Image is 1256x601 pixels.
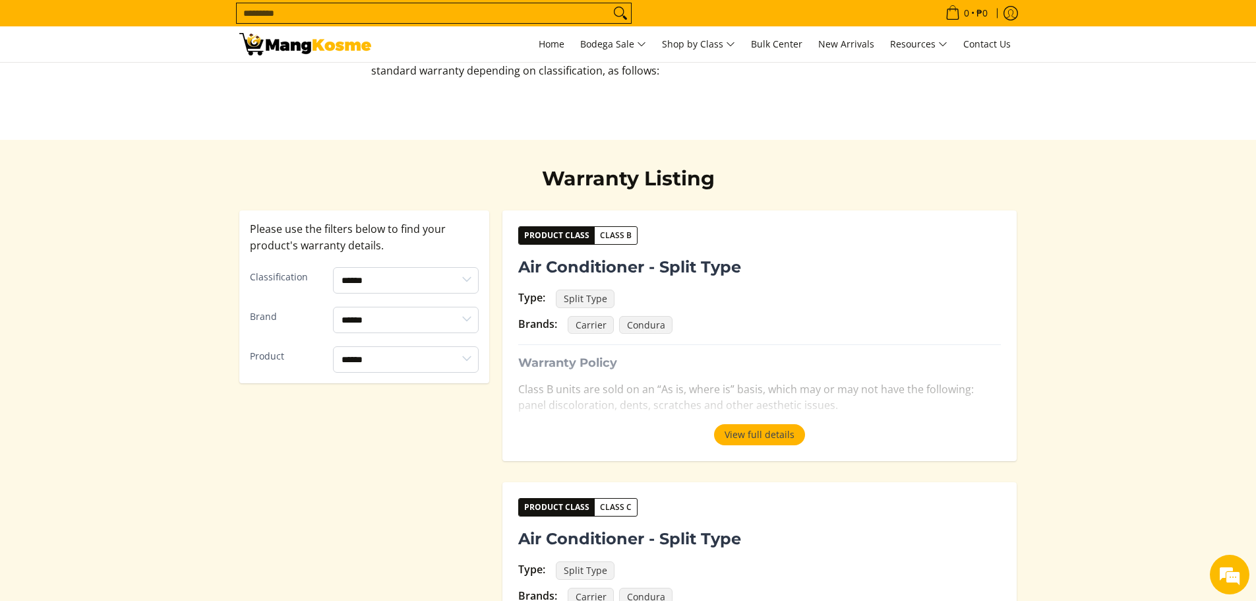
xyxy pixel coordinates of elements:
[518,356,1001,371] h3: Warranty Policy
[437,166,820,191] h2: Warranty Listing
[250,269,323,286] label: Classification
[518,255,741,279] span: Air Conditioner - Split Type
[963,38,1011,50] span: Contact Us
[250,348,323,365] label: Product
[518,561,545,578] div: Type:
[556,290,614,308] span: Split Type
[568,316,614,334] span: Carrier
[962,9,971,18] span: 0
[250,309,323,325] label: Brand
[655,26,742,62] a: Shop by Class
[518,290,545,306] div: Type:
[714,424,805,445] button: View full details
[239,33,371,55] img: Warranty and Return Policies l Mang Kosme
[957,26,1017,62] a: Contact Us
[518,316,557,332] div: Brands:
[519,499,595,516] span: Product Class
[812,26,881,62] a: New Arrivals
[818,38,874,50] span: New Arrivals
[595,501,637,514] span: Class C
[371,47,845,78] span: Purchase with confidence as all products bought directly from Mang Kosme are covered by our stand...
[751,38,802,50] span: Bulk Center
[580,36,646,53] span: Bodega Sale
[250,221,479,254] p: Please use the filters below to find your product's warranty details.
[619,316,673,334] span: Condura
[519,227,595,244] span: Product Class
[384,26,1017,62] nav: Main Menu
[539,38,564,50] span: Home
[574,26,653,62] a: Bodega Sale
[518,381,1001,427] p: Class B units are sold on an “As is, where is” basis, which may or may not have the following: pa...
[610,3,631,23] button: Search
[556,561,614,580] span: Split Type
[744,26,809,62] a: Bulk Center
[595,229,637,242] span: Class B
[518,527,741,551] span: Air Conditioner - Split Type
[532,26,571,62] a: Home
[662,36,735,53] span: Shop by Class
[890,36,947,53] span: Resources
[883,26,954,62] a: Resources
[942,6,992,20] span: •
[974,9,990,18] span: ₱0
